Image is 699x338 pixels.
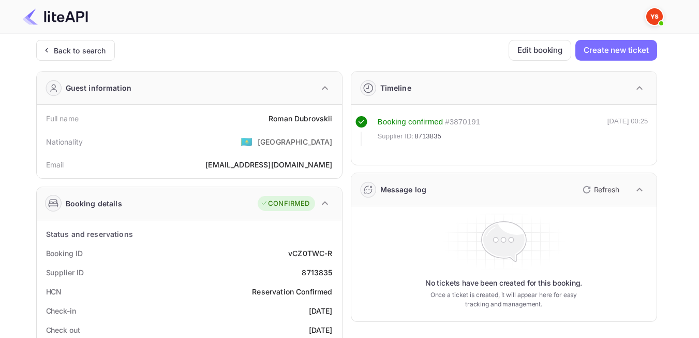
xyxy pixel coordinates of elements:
div: Back to search [54,45,106,56]
img: LiteAPI Logo [23,8,88,25]
p: Refresh [594,184,619,195]
div: [DATE] 00:25 [607,116,648,146]
div: Reservation Confirmed [252,286,332,297]
div: vCZ0TWC-R [288,248,332,259]
div: Check out [46,325,80,335]
div: Roman Dubrovskii [269,113,332,124]
div: HCN [46,286,62,297]
img: Yandex Support [646,8,663,25]
div: Status and reservations [46,229,133,240]
div: Nationality [46,136,83,147]
div: CONFIRMED [260,199,309,209]
div: Booking confirmed [378,116,443,128]
div: [DATE] [309,325,333,335]
button: Create new ticket [575,40,657,61]
div: Supplier ID [46,267,84,278]
span: Supplier ID: [378,131,414,142]
span: 8713835 [414,131,441,142]
div: Guest information [66,82,132,93]
div: Check-in [46,305,76,316]
div: [GEOGRAPHIC_DATA] [258,136,333,147]
button: Refresh [576,181,623,198]
div: Email [46,159,64,170]
span: United States [241,132,252,151]
div: Timeline [380,82,411,93]
div: 8713835 [302,267,332,278]
div: Full name [46,113,79,124]
div: Booking details [66,198,122,209]
button: Edit booking [509,40,571,61]
div: [EMAIL_ADDRESS][DOMAIN_NAME] [205,159,332,170]
div: # 3870191 [445,116,480,128]
p: Once a ticket is created, it will appear here for easy tracking and management. [422,290,586,309]
div: Booking ID [46,248,83,259]
div: [DATE] [309,305,333,316]
div: Message log [380,184,427,195]
p: No tickets have been created for this booking. [425,278,583,288]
